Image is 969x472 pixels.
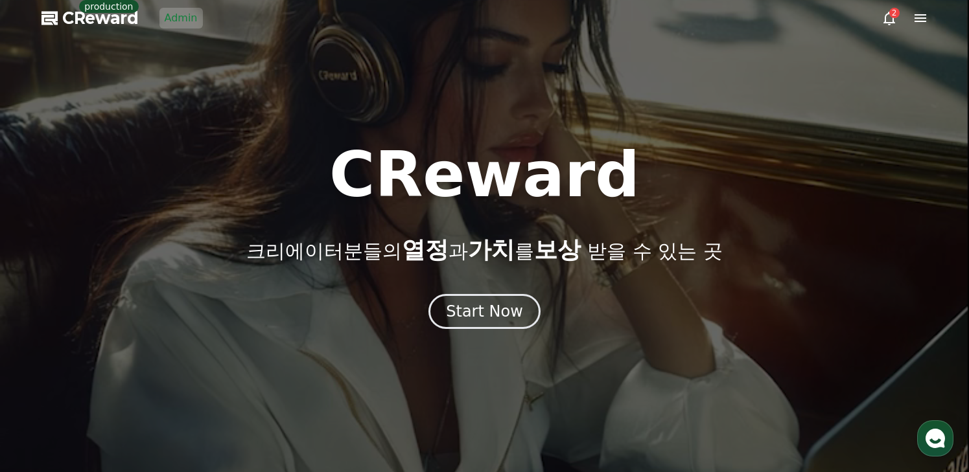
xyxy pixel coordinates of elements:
[62,8,139,28] span: CReward
[468,236,515,263] span: 가치
[246,237,722,263] p: 크리에이터분들의 과 를 받을 수 있는 곳
[534,236,581,263] span: 보상
[446,301,523,322] div: Start Now
[428,294,541,329] button: Start Now
[889,8,900,18] div: 2
[329,144,640,206] h1: CReward
[159,8,203,28] a: Admin
[402,236,449,263] span: 열정
[428,307,541,319] a: Start Now
[881,10,897,26] a: 2
[41,8,139,28] a: CReward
